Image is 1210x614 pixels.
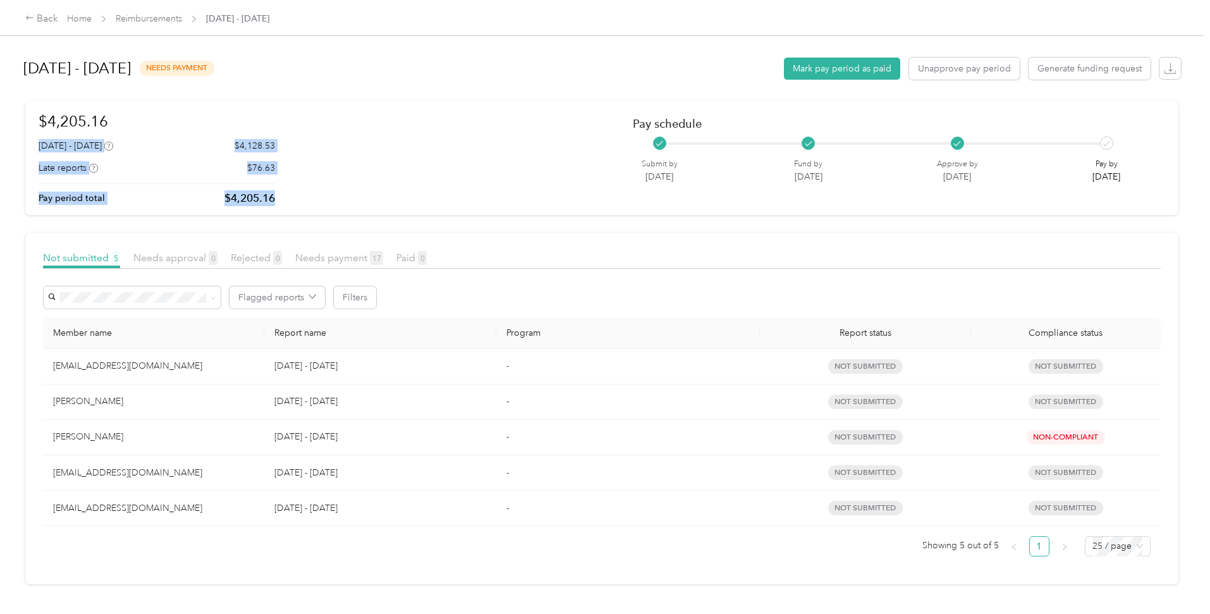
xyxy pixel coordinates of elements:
[53,328,254,338] div: Member name
[1004,536,1024,556] button: left
[53,466,254,480] div: [EMAIL_ADDRESS][DOMAIN_NAME]
[496,349,760,384] td: -
[496,455,760,491] td: -
[39,139,113,152] div: [DATE] - [DATE]
[1037,62,1142,75] span: Generate funding request
[937,159,978,170] p: Approve by
[229,286,325,309] button: Flagged reports
[235,139,275,152] p: $4,128.53
[274,501,486,515] p: [DATE] - [DATE]
[370,251,383,265] span: 17
[1029,395,1103,409] span: Not submitted
[43,317,264,349] th: Member name
[334,286,376,309] button: Filters
[247,161,275,175] p: $76.63
[23,53,131,83] h1: [DATE] - [DATE]
[496,420,760,455] td: -
[828,395,903,409] span: not submitted
[981,328,1151,338] span: Compliance status
[496,317,760,349] th: Program
[140,61,214,75] span: needs payment
[496,384,760,420] td: -
[43,252,120,264] span: Not submitted
[784,58,900,80] button: Mark pay period as paid
[794,159,822,170] p: Fund by
[1029,536,1049,556] li: 1
[53,430,254,444] div: [PERSON_NAME]
[295,252,383,264] span: Needs payment
[133,252,217,264] span: Needs approval
[25,11,58,27] div: Back
[53,501,254,515] div: [EMAIL_ADDRESS][DOMAIN_NAME]
[274,395,486,408] p: [DATE] - [DATE]
[1092,159,1120,170] p: Pay by
[53,359,254,373] div: [EMAIL_ADDRESS][DOMAIN_NAME]
[1139,543,1210,614] iframe: Everlance-gr Chat Button Frame
[496,491,760,526] td: -
[116,13,182,24] a: Reimbursements
[794,170,822,183] p: [DATE]
[937,170,978,183] p: [DATE]
[418,251,427,265] span: 0
[1027,430,1105,445] span: Non-Compliant
[1004,536,1024,556] li: Previous Page
[224,190,275,206] p: $4,205.16
[1029,58,1151,80] button: Generate funding request
[111,251,120,265] span: 5
[828,501,903,515] span: not submitted
[231,252,282,264] span: Rejected
[209,251,217,265] span: 0
[1092,170,1120,183] p: [DATE]
[770,328,961,338] span: Report status
[206,12,269,25] span: [DATE] - [DATE]
[1061,543,1068,551] span: right
[53,395,254,408] div: [PERSON_NAME]
[39,192,105,205] p: Pay period total
[909,58,1020,80] button: Unapprove pay period
[1092,537,1143,556] span: 25 / page
[1010,543,1018,551] span: left
[828,465,903,480] span: not submitted
[274,466,486,480] p: [DATE] - [DATE]
[642,159,678,170] p: Submit by
[642,170,678,183] p: [DATE]
[1085,536,1151,556] div: Page Size
[1029,465,1103,480] span: Not submitted
[1054,536,1075,556] button: right
[39,161,98,175] div: Late reports
[828,430,903,445] span: not submitted
[1030,537,1049,556] a: 1
[1029,501,1103,515] span: Not submitted
[274,359,486,373] p: [DATE] - [DATE]
[39,110,275,132] h1: $4,205.16
[67,13,92,24] a: Home
[274,430,486,444] p: [DATE] - [DATE]
[264,317,496,349] th: Report name
[633,117,1143,130] h2: Pay schedule
[922,536,999,555] span: Showing 5 out of 5
[828,359,903,374] span: not submitted
[1029,359,1103,374] span: Not submitted
[396,252,427,264] span: Paid
[1054,536,1075,556] li: Next Page
[273,251,282,265] span: 0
